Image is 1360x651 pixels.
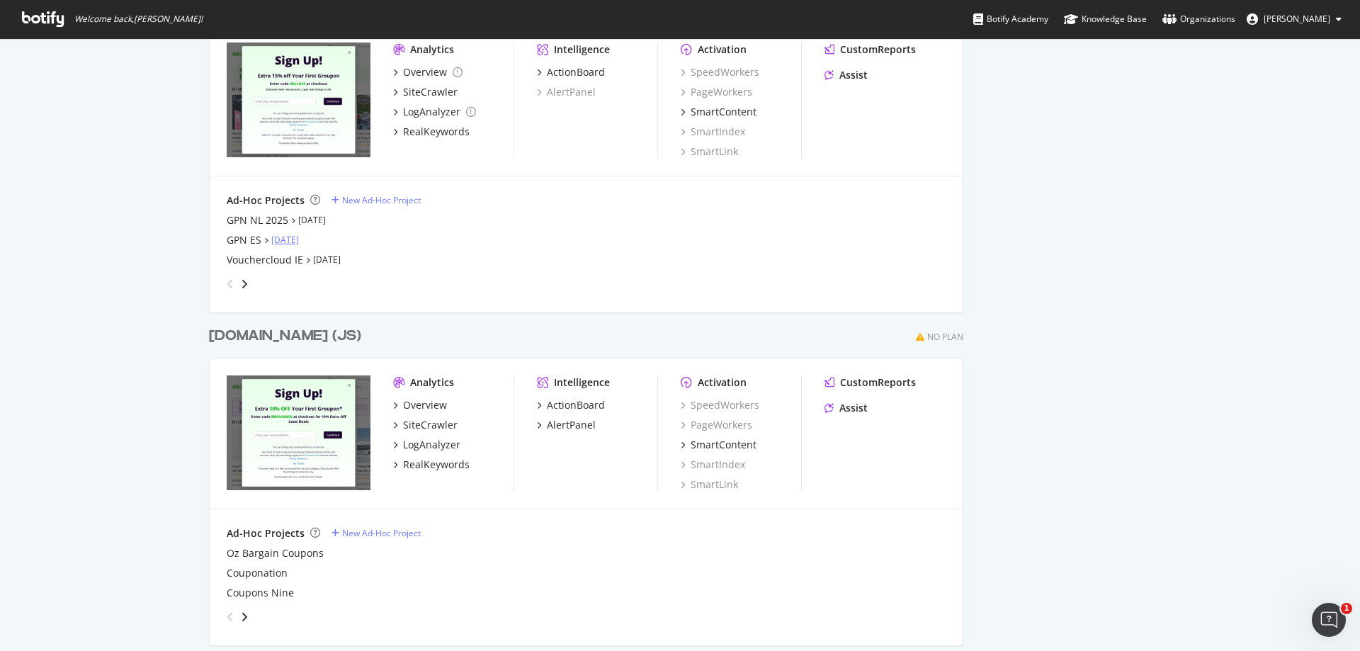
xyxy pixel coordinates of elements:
[698,43,747,57] div: Activation
[227,586,294,600] a: Coupons Nine
[1264,13,1330,25] span: Venkata Narendra Pulipati
[239,277,249,291] div: angle-right
[403,458,470,472] div: RealKeywords
[681,418,752,432] a: PageWorkers
[681,145,738,159] a: SmartLink
[1162,12,1235,26] div: Organizations
[1064,12,1147,26] div: Knowledge Base
[403,125,470,139] div: RealKeywords
[393,398,447,412] a: Overview
[393,125,470,139] a: RealKeywords
[681,398,759,412] a: SpeedWorkers
[691,105,756,119] div: SmartContent
[227,233,261,247] a: GPN ES
[271,234,299,246] a: [DATE]
[547,398,605,412] div: ActionBoard
[698,375,747,390] div: Activation
[227,526,305,540] div: Ad-Hoc Projects
[393,458,470,472] a: RealKeywords
[824,401,868,415] a: Assist
[403,398,447,412] div: Overview
[227,375,370,490] img: groupon.au
[1341,603,1352,614] span: 1
[227,193,305,208] div: Ad-Hoc Projects
[1235,8,1353,30] button: [PERSON_NAME]
[681,85,752,99] a: PageWorkers
[313,254,341,266] a: [DATE]
[681,477,738,492] a: SmartLink
[410,43,454,57] div: Analytics
[537,398,605,412] a: ActionBoard
[209,326,361,346] div: [DOMAIN_NAME] (JS)
[403,105,460,119] div: LogAnalyzer
[227,566,288,580] a: Couponation
[342,527,421,539] div: New Ad-Hoc Project
[691,438,756,452] div: SmartContent
[227,546,324,560] a: Oz Bargain Coupons
[393,85,458,99] a: SiteCrawler
[824,43,916,57] a: CustomReports
[681,438,756,452] a: SmartContent
[410,375,454,390] div: Analytics
[393,105,476,119] a: LogAnalyzer
[393,65,463,79] a: Overview
[681,125,745,139] a: SmartIndex
[393,438,460,452] a: LogAnalyzer
[681,458,745,472] a: SmartIndex
[227,253,303,267] a: Vouchercloud IE
[840,43,916,57] div: CustomReports
[331,527,421,539] a: New Ad-Hoc Project
[342,194,421,206] div: New Ad-Hoc Project
[403,65,447,79] div: Overview
[554,375,610,390] div: Intelligence
[239,610,249,624] div: angle-right
[839,68,868,82] div: Assist
[393,418,458,432] a: SiteCrawler
[973,12,1048,26] div: Botify Academy
[298,214,326,226] a: [DATE]
[840,375,916,390] div: CustomReports
[537,85,596,99] a: AlertPanel
[331,194,421,206] a: New Ad-Hoc Project
[403,418,458,432] div: SiteCrawler
[227,43,370,157] img: groupon.ie
[547,418,596,432] div: AlertPanel
[74,13,203,25] span: Welcome back, [PERSON_NAME] !
[221,273,239,295] div: angle-left
[839,401,868,415] div: Assist
[227,213,288,227] a: GPN NL 2025
[824,68,868,82] a: Assist
[1312,603,1346,637] iframe: Intercom live chat
[403,438,460,452] div: LogAnalyzer
[927,331,963,343] div: No Plan
[537,65,605,79] a: ActionBoard
[537,418,596,432] a: AlertPanel
[547,65,605,79] div: ActionBoard
[681,105,756,119] a: SmartContent
[209,326,367,346] a: [DOMAIN_NAME] (JS)
[403,85,458,99] div: SiteCrawler
[681,65,759,79] a: SpeedWorkers
[824,375,916,390] a: CustomReports
[221,606,239,628] div: angle-left
[554,43,610,57] div: Intelligence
